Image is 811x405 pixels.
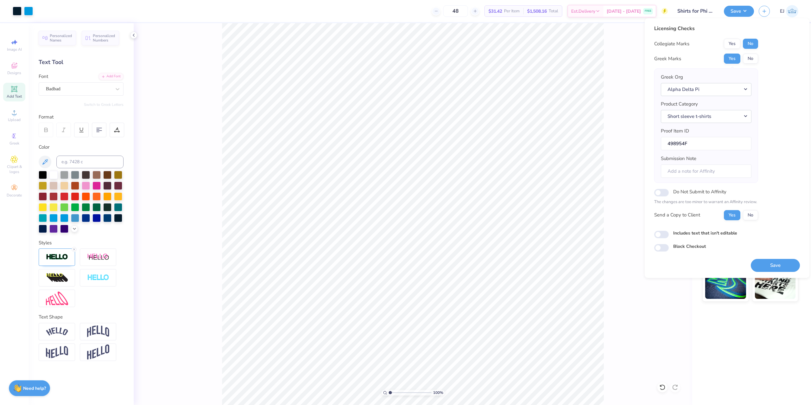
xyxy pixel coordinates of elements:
[654,211,700,219] div: Send a Copy to Client
[673,188,726,196] label: Do Not Submit to Affinity
[549,8,558,15] span: Total
[724,39,740,49] button: Yes
[654,199,758,205] p: The changes are too minor to warrant an Affinity review.
[433,390,443,395] span: 100 %
[780,5,798,17] a: EJ
[661,83,751,96] button: Alpha Delta Pi
[50,34,72,42] span: Personalized Names
[93,34,115,42] span: Personalized Numbers
[661,74,683,81] label: Greek Org
[724,54,740,64] button: Yes
[654,40,689,48] div: Collegiate Marks
[673,230,737,236] label: Includes text that isn't editable
[99,73,124,80] div: Add Font
[84,102,124,107] button: Switch to Greek Letters
[46,327,68,336] img: Arc
[39,73,48,80] label: Font
[23,385,46,391] strong: Need help?
[87,253,109,261] img: Shadow
[87,325,109,337] img: Arch
[743,39,758,49] button: No
[673,243,706,250] label: Block Checkout
[489,8,502,15] span: $31.42
[743,54,758,64] button: No
[607,8,641,15] span: [DATE] - [DATE]
[39,113,124,121] div: Format
[743,210,758,220] button: No
[87,274,109,281] img: Negative Space
[39,144,124,151] div: Color
[705,267,746,299] img: Glow in the Dark Ink
[39,313,124,321] div: Text Shape
[527,8,547,15] span: $1,508.16
[654,25,758,32] div: Licensing Checks
[755,267,796,299] img: Water based Ink
[10,141,19,146] span: Greek
[786,5,798,17] img: Edgardo Jr
[46,346,68,358] img: Flag
[661,164,751,178] input: Add a note for Affinity
[443,5,468,17] input: – –
[724,210,740,220] button: Yes
[7,94,22,99] span: Add Text
[7,193,22,198] span: Decorate
[46,273,68,283] img: 3d Illusion
[46,254,68,261] img: Stroke
[654,55,681,62] div: Greek Marks
[39,58,124,67] div: Text Tool
[673,5,719,17] input: Untitled Design
[504,8,520,15] span: Per Item
[7,70,21,75] span: Designs
[39,239,124,247] div: Styles
[46,292,68,305] img: Free Distort
[8,117,21,122] span: Upload
[3,164,25,174] span: Clipart & logos
[661,110,751,123] button: Short sleeve t-shirts
[661,155,696,162] label: Submission Note
[661,127,689,135] label: Proof Item ID
[751,259,800,272] button: Save
[87,344,109,360] img: Rise
[7,47,22,52] span: Image AI
[724,6,754,17] button: Save
[571,8,595,15] span: Est. Delivery
[780,8,784,15] span: EJ
[56,156,124,168] input: e.g. 7428 c
[645,9,651,13] span: FREE
[661,100,698,108] label: Product Category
